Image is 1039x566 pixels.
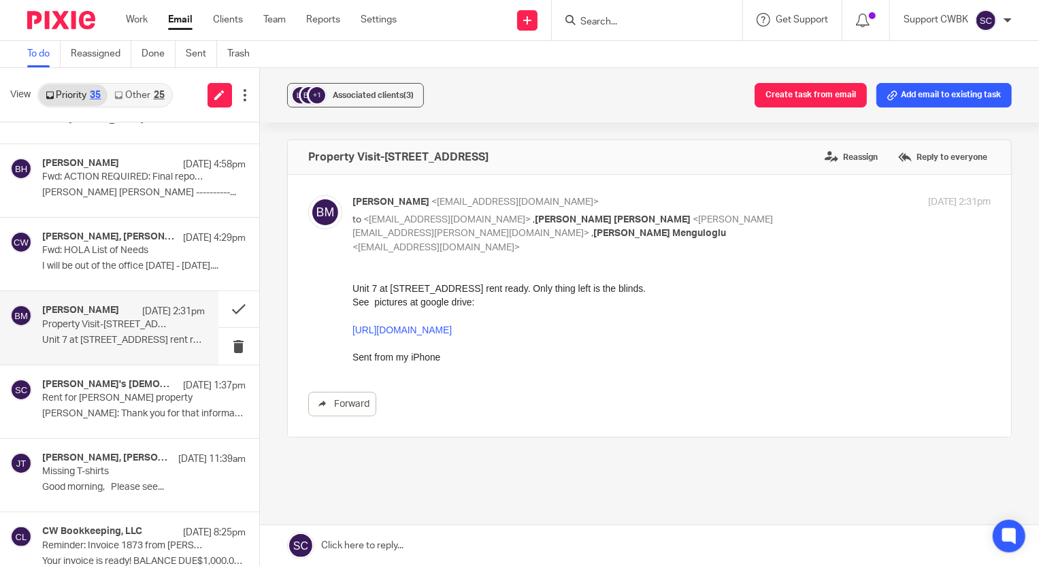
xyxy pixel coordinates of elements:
[42,171,205,183] p: Fwd: ACTION REQUIRED: Final report Due for Howmet Aerospace Foundation Grant
[10,231,32,253] img: svg%3E
[352,215,361,224] span: to
[333,91,414,99] span: Associated clients
[10,452,32,474] img: svg%3E
[895,147,991,167] label: Reply to everyone
[42,526,142,537] h4: CW Bookkeeping, LLC
[308,195,342,229] img: svg%3E
[287,83,424,107] button: +1 Associated clients(3)
[42,466,205,478] p: Missing T-shirts
[183,526,246,539] p: [DATE] 8:25pm
[142,305,205,318] p: [DATE] 2:31pm
[755,83,867,107] button: Create task from email
[593,229,726,238] span: [PERSON_NAME] Menguloglu
[42,261,246,272] p: I will be out of the office [DATE] - [DATE]....
[27,11,95,29] img: Pixie
[363,215,531,224] span: <[EMAIL_ADDRESS][DOMAIN_NAME]>
[533,215,535,224] span: ,
[183,158,246,171] p: [DATE] 4:58pm
[535,215,691,224] span: [PERSON_NAME] [PERSON_NAME]
[108,84,171,106] a: Other25
[42,231,176,243] h4: [PERSON_NAME], [PERSON_NAME], [PERSON_NAME]
[186,41,217,67] a: Sent
[776,15,828,24] span: Get Support
[42,187,246,199] p: [PERSON_NAME] [PERSON_NAME] ----------...
[10,379,32,401] img: svg%3E
[928,195,991,210] p: [DATE] 2:31pm
[591,229,593,238] span: ,
[309,87,325,103] div: +1
[90,90,101,100] div: 35
[10,158,32,180] img: svg%3E
[10,88,31,102] span: View
[126,13,148,27] a: Work
[227,41,260,67] a: Trash
[308,392,376,416] a: Forward
[42,245,205,256] p: Fwd: HOLA List of Needs
[10,305,32,327] img: svg%3E
[168,13,193,27] a: Email
[10,526,32,548] img: svg%3E
[306,13,340,27] a: Reports
[42,319,172,331] p: Property Visit-[STREET_ADDRESS]
[579,16,702,29] input: Search
[183,231,246,245] p: [DATE] 4:29pm
[821,147,881,167] label: Reassign
[39,84,108,106] a: Priority35
[71,41,131,67] a: Reassigned
[263,13,286,27] a: Team
[42,335,205,346] p: Unit 7 at [STREET_ADDRESS] rent ready. Only thing left...
[183,379,246,393] p: [DATE] 1:37pm
[42,408,246,420] p: [PERSON_NAME]: Thank you for that information. ...
[352,243,520,252] span: <[EMAIL_ADDRESS][DOMAIN_NAME]>
[42,379,176,390] h4: [PERSON_NAME]'s [DEMOGRAPHIC_DATA], Me
[27,41,61,67] a: To do
[291,85,311,105] img: svg%3E
[213,13,243,27] a: Clients
[299,85,319,105] img: svg%3E
[42,393,205,404] p: Rent for [PERSON_NAME] property
[975,10,997,31] img: svg%3E
[361,13,397,27] a: Settings
[904,13,968,27] p: Support CWBK
[42,158,119,169] h4: [PERSON_NAME]
[42,482,246,493] p: Good morning, Please see...
[431,197,599,207] span: <[EMAIL_ADDRESS][DOMAIN_NAME]>
[42,305,119,316] h4: [PERSON_NAME]
[178,452,246,466] p: [DATE] 11:39am
[154,90,165,100] div: 25
[42,452,171,464] h4: [PERSON_NAME], [PERSON_NAME], [PERSON_NAME]
[403,91,414,99] span: (3)
[308,150,489,164] h4: Property Visit-[STREET_ADDRESS]
[142,41,176,67] a: Done
[352,197,429,207] span: [PERSON_NAME]
[42,540,205,552] p: Reminder: Invoice 1873 from [PERSON_NAME] Bookkeeping
[876,83,1012,107] button: Add email to existing task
